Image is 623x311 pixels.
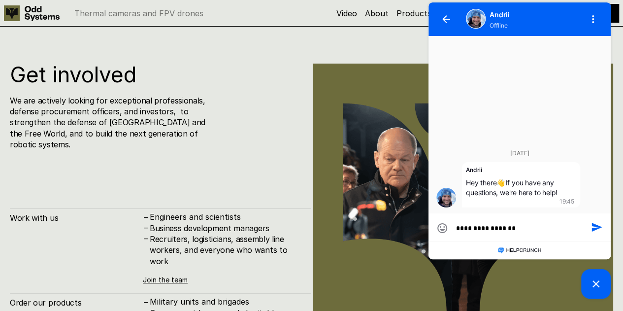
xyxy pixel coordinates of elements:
h4: Recruiters, logisticians, assembly line workers, and everyone who wants to work [150,234,301,267]
div: Andrii [40,166,150,174]
div: Andrii [64,9,149,20]
h4: – [144,222,148,233]
h1: Get involved [10,64,307,85]
h4: We are actively looking for exceptional professionals, defense procurement officers, and investor... [10,95,208,150]
a: Products [396,8,431,18]
div: [DATE] [10,150,177,156]
a: Join the team [143,276,188,284]
a: Video [336,8,357,18]
img: Andrii [10,188,30,207]
span: 👋 [70,178,79,188]
p: Hey there If you have any questions, we're here to help! [40,178,150,198]
h4: Business development managers [150,223,301,234]
a: About [365,8,389,18]
div: Andrii [40,9,149,30]
h4: – [144,211,148,222]
h4: – [144,233,148,244]
img: Andrii [40,9,59,28]
h4: Work with us [10,212,143,223]
span: 19:45 [133,198,148,206]
p: Military units and brigades [150,297,301,307]
p: Thermal cameras and FPV drones [74,9,203,17]
h4: Order our products [10,297,143,308]
h4: – [144,297,148,308]
div: Offline [64,22,149,30]
p: Engineers and scientists [150,212,301,222]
